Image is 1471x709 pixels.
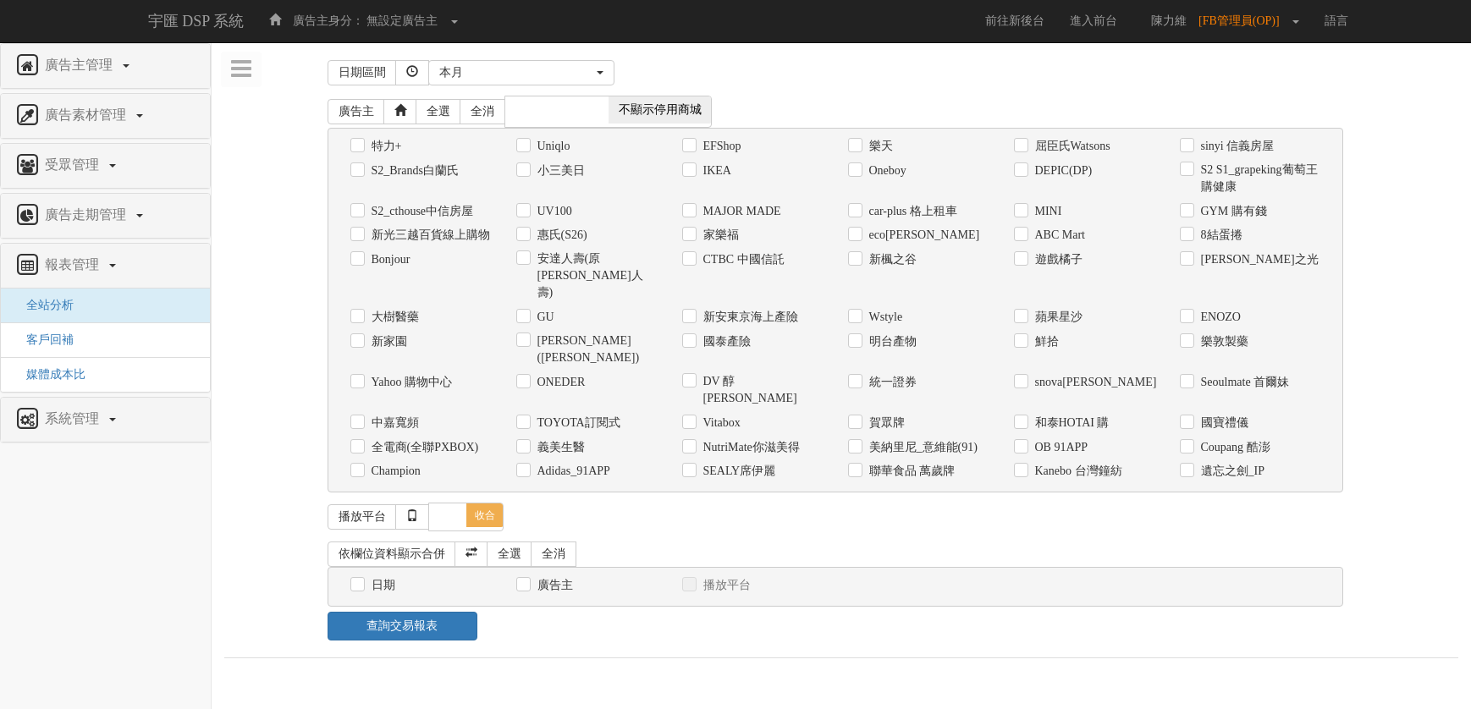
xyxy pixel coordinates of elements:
[1031,138,1110,155] label: 屈臣氏Watsons
[1031,227,1086,244] label: ABC Mart
[533,309,554,326] label: GU
[1031,162,1093,179] label: DEPIC(DP)
[367,227,490,244] label: 新光三越百貨線上購物
[14,102,197,129] a: 廣告素材管理
[14,333,74,346] a: 客戶回補
[1197,374,1290,391] label: Seoulmate 首爾妹
[865,203,957,220] label: car-plus 格上租車
[1031,463,1122,480] label: Kanebo 台灣鐘紡
[533,333,657,366] label: [PERSON_NAME]([PERSON_NAME])
[699,577,751,594] label: 播放平台
[460,99,505,124] a: 全消
[533,463,610,480] label: Adidas_91APP
[533,577,573,594] label: 廣告主
[699,227,739,244] label: 家樂福
[865,138,893,155] label: 樂天
[1197,162,1320,195] label: S2 S1_grapeking葡萄王購健康
[367,577,395,594] label: 日期
[865,439,978,456] label: 美納里尼_意維能(91)
[1031,374,1154,391] label: snova[PERSON_NAME]
[1197,227,1242,244] label: 8結蛋捲
[428,60,614,85] button: 本月
[1197,439,1270,456] label: Coupang 酷澎
[533,415,620,431] label: TOYOTA訂閱式
[367,138,402,155] label: 特力+
[1197,138,1275,155] label: sinyi 信義房屋
[699,162,731,179] label: IKEA
[367,162,459,179] label: S2_Brands白蘭氏
[699,203,781,220] label: MAJOR MADE
[1197,309,1241,326] label: ENOZO
[367,203,474,220] label: S2_cthouse中信房屋
[41,257,107,272] span: 報表管理
[533,374,586,391] label: ONEDER
[533,138,570,155] label: Uniqlo
[14,152,197,179] a: 受眾管理
[366,14,438,27] span: 無設定廣告主
[487,541,532,567] a: 全選
[14,202,197,229] a: 廣告走期管理
[439,64,593,81] div: 本月
[1197,203,1267,220] label: GYM 購有錢
[865,162,906,179] label: Oneboy
[416,99,461,124] a: 全選
[328,612,478,640] a: 查詢交易報表
[865,309,903,326] label: Wstyle
[367,439,479,456] label: 全電商(全聯PXBOX)
[1197,333,1248,350] label: 樂敦製藥
[14,406,197,433] a: 系統管理
[367,333,407,350] label: 新家園
[41,58,121,72] span: 廣告主管理
[699,333,751,350] label: 國泰產險
[367,374,452,391] label: Yahoo 購物中心
[1197,251,1319,268] label: [PERSON_NAME]之光
[1143,14,1195,27] span: 陳力維
[865,463,956,480] label: 聯華食品 萬歲牌
[608,96,711,124] span: 不顯示停用商城
[699,415,741,431] label: Vitabox
[1198,14,1288,27] span: [FB管理員(OP)]
[367,463,421,480] label: Champion
[1031,439,1088,456] label: OB 91APP
[367,415,419,431] label: 中嘉寬頻
[41,107,135,122] span: 廣告素材管理
[14,52,197,80] a: 廣告主管理
[865,415,905,431] label: 賀眾牌
[41,411,107,426] span: 系統管理
[1031,333,1059,350] label: 鮮拾
[293,14,364,27] span: 廣告主身分：
[466,503,504,527] span: 收合
[531,541,576,567] a: 全消
[367,309,419,326] label: 大樹醫藥
[41,157,107,172] span: 受眾管理
[865,333,917,350] label: 明台產物
[699,138,741,155] label: EFShop
[533,250,657,301] label: 安達人壽(原[PERSON_NAME]人壽)
[865,374,917,391] label: 統一證券
[14,252,197,279] a: 報表管理
[1197,463,1264,480] label: 遺忘之劍_IP
[367,251,410,268] label: Bonjour
[533,227,587,244] label: 惠氏(S26)
[533,439,585,456] label: 義美生醫
[1031,309,1083,326] label: 蘋果星沙
[533,162,585,179] label: 小三美日
[1031,415,1110,431] label: 和泰HOTAI 購
[699,309,798,326] label: 新安東京海上產險
[865,227,980,244] label: eco[PERSON_NAME]
[1031,203,1062,220] label: MINI
[14,299,74,311] a: 全站分析
[533,203,572,220] label: UV100
[1197,415,1248,431] label: 國寶禮儀
[699,373,823,407] label: DV 醇[PERSON_NAME]
[699,251,785,268] label: CTBC 中國信託
[699,439,800,456] label: NutriMate你滋美得
[1031,251,1083,268] label: 遊戲橘子
[865,251,917,268] label: 新楓之谷
[14,368,85,381] a: 媒體成本比
[41,207,135,222] span: 廣告走期管理
[699,463,776,480] label: SEALY席伊麗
